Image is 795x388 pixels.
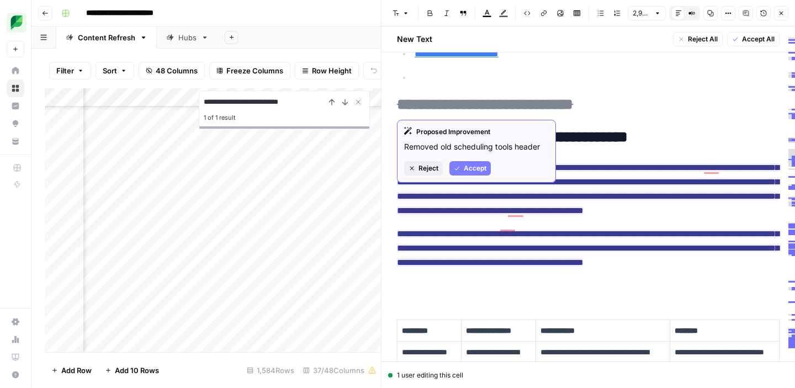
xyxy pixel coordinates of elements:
[96,62,134,79] button: Sort
[103,65,117,76] span: Sort
[449,161,491,176] button: Accept
[352,95,365,109] button: Close Search
[7,9,24,36] button: Workspace: SproutSocial
[418,163,438,173] span: Reject
[404,127,549,137] div: Proposed Improvement
[688,34,718,44] span: Reject All
[49,62,91,79] button: Filter
[363,62,406,79] button: Undo
[404,141,549,152] p: Removed old scheduling tools header
[7,62,24,79] a: Home
[7,132,24,150] a: Your Data
[7,331,24,348] a: Usage
[628,6,666,20] button: 2,982 words
[7,79,24,97] a: Browse
[673,32,723,46] button: Reject All
[7,115,24,132] a: Opportunities
[7,348,24,366] a: Learning Hub
[7,366,24,384] button: Help + Support
[56,26,157,49] a: Content Refresh
[115,365,159,376] span: Add 10 Rows
[7,97,24,115] a: Insights
[299,362,381,379] div: 37/48 Columns
[404,161,443,176] button: Reject
[464,163,486,173] span: Accept
[388,370,788,380] div: 1 user editing this cell
[338,95,352,109] button: Next Result
[295,62,359,79] button: Row Height
[139,62,205,79] button: 48 Columns
[7,13,26,33] img: SproutSocial Logo
[325,95,338,109] button: Previous Result
[178,32,197,43] div: Hubs
[45,362,98,379] button: Add Row
[204,111,365,124] div: 1 of 1 result
[156,65,198,76] span: 48 Columns
[98,362,166,379] button: Add 10 Rows
[633,8,651,18] span: 2,982 words
[312,65,352,76] span: Row Height
[56,65,74,76] span: Filter
[742,34,775,44] span: Accept All
[7,313,24,331] a: Settings
[209,62,290,79] button: Freeze Columns
[78,32,135,43] div: Content Refresh
[226,65,283,76] span: Freeze Columns
[397,34,432,45] h2: New Text
[242,362,299,379] div: 1,584 Rows
[61,365,92,376] span: Add Row
[727,32,780,46] button: Accept All
[157,26,218,49] a: Hubs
